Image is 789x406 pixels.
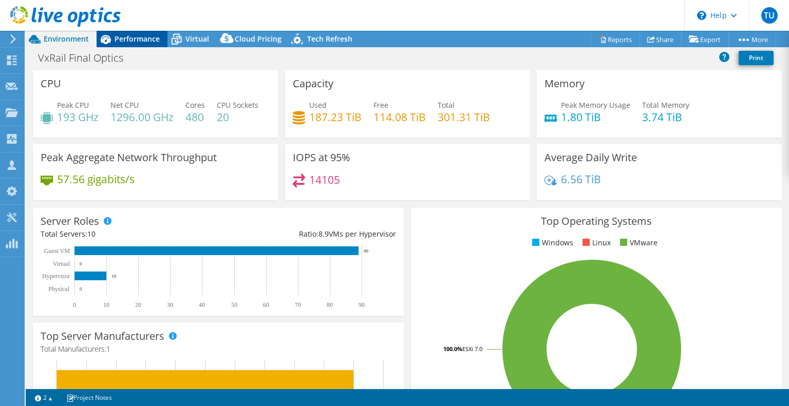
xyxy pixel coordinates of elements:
svg: \n [697,11,706,20]
text: 70 [295,301,301,308]
span: Total Memory [642,100,689,110]
h3: Memory [544,78,585,89]
h4: 187.23 TiB [309,111,362,123]
li: Windows [530,237,573,248]
h4: 114.08 TiB [373,111,426,123]
text: 0 [80,261,82,266]
text: 10 [103,301,109,308]
div: Total Servers: [41,228,218,240]
a: Export [681,31,729,47]
h3: Top Operating Systems [419,216,774,227]
text: 50 [231,301,237,308]
span: Tech Refresh [307,34,352,44]
span: 8.9 [318,229,329,239]
span: CPU Sockets [217,100,258,110]
h3: Top Server Manufacturers [41,331,164,342]
h1: VxRail Final Optics [33,52,139,64]
h4: 480 [185,111,205,123]
li: VMware [617,237,657,248]
h3: Average Daily Write [544,152,637,163]
tspan: ESXi 7.0 [462,345,482,353]
span: Cloud Pricing [235,34,281,44]
span: Free [373,100,388,110]
a: 2 [28,391,60,404]
a: Share [640,31,682,47]
tspan: 100.0% [443,345,462,353]
text: 60 [263,301,269,308]
a: Print [739,51,774,65]
text: 89 [364,248,369,254]
h3: Capacity [293,78,333,89]
span: Virtual [185,34,209,44]
li: Linux [580,237,611,248]
text: Virtual [53,260,70,267]
text: 0 [80,286,82,292]
h3: CPU [41,78,61,89]
text: 30 [167,301,173,308]
span: Peak CPU [57,100,89,110]
h4: Total Manufacturers: [41,343,396,355]
h4: 6.56 TiB [561,173,601,185]
text: 20 [135,301,141,308]
h4: 57.56 gigabits/s [57,173,135,185]
a: More [728,31,776,47]
text: Guest VM [44,247,70,255]
h3: IOPS at 95% [293,152,350,163]
h3: Peak Aggregate Network Throughput [41,152,217,163]
h4: 301.31 TiB [438,111,490,123]
h4: 193 GHz [57,111,99,123]
h4: 20 [217,111,258,123]
a: Reports [591,31,640,47]
text: 80 [327,301,333,308]
span: Cores [185,100,205,110]
span: Net CPU [110,100,139,110]
div: Ratio: VMs per Hypervisor [218,228,396,240]
text: Physical [48,285,69,293]
h4: 1.80 TiB [561,111,630,123]
span: 1 [106,344,110,354]
span: Total [438,100,455,110]
text: 40 [199,301,205,308]
h4: 1296.00 GHz [110,111,174,123]
text: 10 [111,274,117,279]
span: Used [309,100,327,110]
span: 10 [87,229,96,239]
text: 90 [359,301,365,308]
text: 0 [73,301,76,308]
span: Peak Memory Usage [561,100,630,110]
h4: 3.74 TiB [642,111,689,123]
span: TU [761,7,778,24]
h4: 14105 [309,174,340,185]
a: Project Notes [59,391,119,404]
h3: Server Roles [41,216,99,227]
span: Performance [115,34,160,44]
span: Environment [44,34,89,44]
text: Hypervisor [42,273,70,280]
